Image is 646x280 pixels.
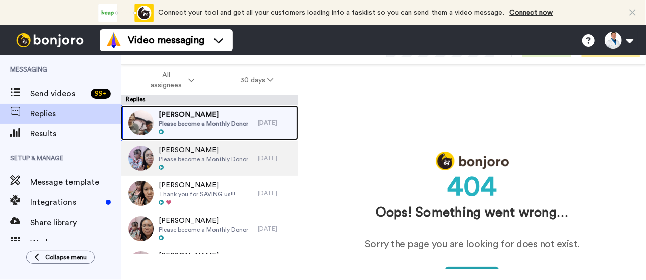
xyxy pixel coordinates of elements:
[128,146,154,171] img: 884b6932-046d-4a6f-88fb-6b8485325e3b-thumb.jpg
[146,70,186,90] span: All assignees
[159,145,248,155] span: [PERSON_NAME]
[26,251,95,264] button: Collapse menu
[258,225,293,233] div: [DATE]
[91,89,111,99] div: 99 +
[159,190,235,198] span: Thank you for SAVING us!!!
[106,32,122,48] img: vm-color.svg
[128,181,154,206] img: be357946-141f-44d1-9052-ebfb6f074104-thumb.jpg
[159,226,248,234] span: Please become a Monthly Donor
[258,154,293,162] div: [DATE]
[343,237,602,252] div: Sorry the page you are looking for does not exist.
[121,211,298,246] a: [PERSON_NAME]Please become a Monthly Donor[DATE]
[128,110,154,135] img: a4335107-551e-4859-98f1-cf83023e92a9-thumb.jpg
[121,141,298,176] a: [PERSON_NAME]Please become a Monthly Donor[DATE]
[128,216,154,241] img: 018a158b-8db8-4271-bb1c-eef8213c5b51-thumb.jpg
[121,95,298,105] div: Replies
[159,155,248,163] span: Please become a Monthly Donor
[436,152,509,170] img: logo_full.png
[159,251,248,261] span: [PERSON_NAME]
[30,88,87,100] span: Send videos
[98,4,154,22] div: animation
[128,33,204,47] span: Video messaging
[30,176,121,188] span: Message template
[159,180,235,190] span: [PERSON_NAME]
[30,108,121,120] span: Replies
[159,120,248,128] span: Please become a Monthly Donor
[328,203,616,222] div: Oops! Something went wrong…
[258,189,293,197] div: [DATE]
[159,216,248,226] span: [PERSON_NAME]
[30,196,102,208] span: Integrations
[30,217,121,229] span: Share library
[121,105,298,141] a: [PERSON_NAME]Please become a Monthly Donor[DATE]
[30,237,121,249] span: Workspaces
[12,33,88,47] img: bj-logo-header-white.svg
[123,66,218,94] button: All assignees
[328,170,616,198] div: 404
[159,9,505,16] span: Connect your tool and get all your customers loading into a tasklist so you can send them a video...
[258,119,293,127] div: [DATE]
[159,110,248,120] span: [PERSON_NAME]
[30,128,121,140] span: Results
[45,253,87,261] span: Collapse menu
[510,9,553,16] a: Connect now
[128,251,154,276] img: d3e1fe70-ff4d-4ce9-91b8-8e4f77963c02-thumb.jpg
[218,71,297,89] button: 30 days
[121,176,298,211] a: [PERSON_NAME]Thank you for SAVING us!!![DATE]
